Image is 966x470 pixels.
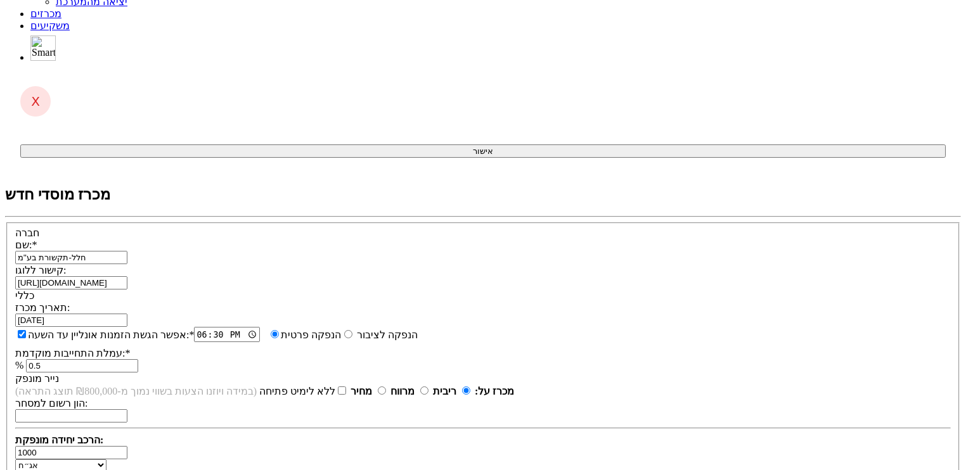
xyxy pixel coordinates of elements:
label: הנפקה פרטית [281,329,354,340]
button: אישור [20,144,946,158]
input: ריבית [462,386,470,395]
span: X [31,94,40,109]
input: כמות [15,446,127,459]
input: מחיר [378,386,386,395]
input: מרווח [420,386,428,395]
h2: מכרז מוסדי חדש [5,186,961,203]
strong: מרווח [390,386,415,397]
label: נייר מונפק [15,373,59,384]
input: הנפקה פרטית [344,330,352,338]
label: אפשר הגשת הזמנות אונליין עד השעה: [15,328,194,341]
label: שם: [15,239,37,250]
img: SmartBull Logo [30,35,56,61]
a: משקיעים [30,20,70,31]
label: עמלת התחייבות מוקדמת: [15,348,130,359]
label: ללא לימיט פתיחה [259,386,348,397]
input: הנפקה לציבור [271,330,279,338]
label: חברה [15,227,39,238]
input: אפשר הגשת הזמנות אונליין עד השעה:* [18,330,26,338]
strong: מכרז על: [475,386,514,397]
label: הון רשום למסחר: [15,398,87,409]
input: ללא לימיט פתיחה [338,386,346,395]
span: % [15,360,23,371]
label: כללי [15,290,34,301]
span: (במידה ויוזנו הצעות בשווי נמוך מ-₪800,000 תוצג התראה) [15,386,257,397]
strong: הרכב יחידה מונפקת: [15,435,103,445]
label: הנפקה לציבור [267,329,418,340]
label: תאריך מכרז: [15,302,70,313]
label: קישור ללוגו: [15,265,66,276]
a: מכרזים [30,8,61,19]
strong: ריבית [433,386,456,397]
strong: מחיר [351,386,372,397]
